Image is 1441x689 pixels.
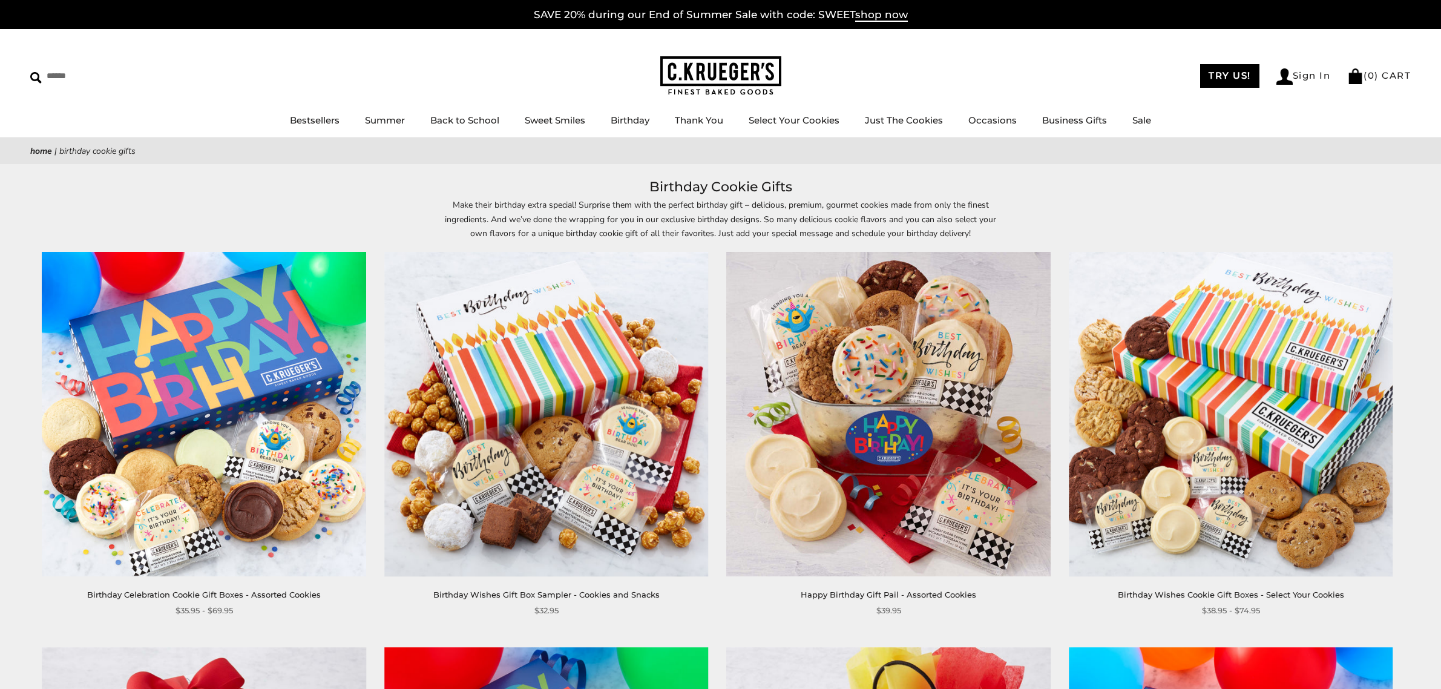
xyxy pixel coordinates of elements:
[365,114,405,126] a: Summer
[801,590,976,599] a: Happy Birthday Gift Pail - Assorted Cookies
[442,198,999,240] p: Make their birthday extra special! Surprise them with the perfect birthday gift – delicious, prem...
[525,114,585,126] a: Sweet Smiles
[534,8,908,22] a: SAVE 20% during our End of Summer Sale with code: SWEETshop now
[611,114,649,126] a: Birthday
[30,144,1411,158] nav: breadcrumbs
[1042,114,1107,126] a: Business Gifts
[384,252,708,576] img: Birthday Wishes Gift Box Sampler - Cookies and Snacks
[865,114,943,126] a: Just The Cookies
[430,114,499,126] a: Back to School
[534,604,559,617] span: $32.95
[876,604,901,617] span: $39.95
[30,72,42,84] img: Search
[30,145,52,157] a: Home
[1202,604,1260,617] span: $38.95 - $74.95
[290,114,340,126] a: Bestsellers
[87,590,321,599] a: Birthday Celebration Cookie Gift Boxes - Assorted Cookies
[54,145,57,157] span: |
[675,114,723,126] a: Thank You
[1347,70,1411,81] a: (0) CART
[1200,64,1259,88] a: TRY US!
[42,252,366,576] img: Birthday Celebration Cookie Gift Boxes - Assorted Cookies
[1069,252,1393,576] img: Birthday Wishes Cookie Gift Boxes - Select Your Cookies
[749,114,839,126] a: Select Your Cookies
[1276,68,1331,85] a: Sign In
[660,56,781,96] img: C.KRUEGER'S
[59,145,136,157] span: Birthday Cookie Gifts
[30,67,174,85] input: Search
[433,590,660,599] a: Birthday Wishes Gift Box Sampler - Cookies and Snacks
[855,8,908,22] span: shop now
[1347,68,1364,84] img: Bag
[1276,68,1293,85] img: Account
[1368,70,1375,81] span: 0
[1118,590,1344,599] a: Birthday Wishes Cookie Gift Boxes - Select Your Cookies
[1132,114,1151,126] a: Sale
[968,114,1017,126] a: Occasions
[176,604,233,617] span: $35.95 - $69.95
[48,176,1393,198] h1: Birthday Cookie Gifts
[727,252,1051,576] a: Happy Birthday Gift Pail - Assorted Cookies
[726,252,1050,576] img: Happy Birthday Gift Pail - Assorted Cookies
